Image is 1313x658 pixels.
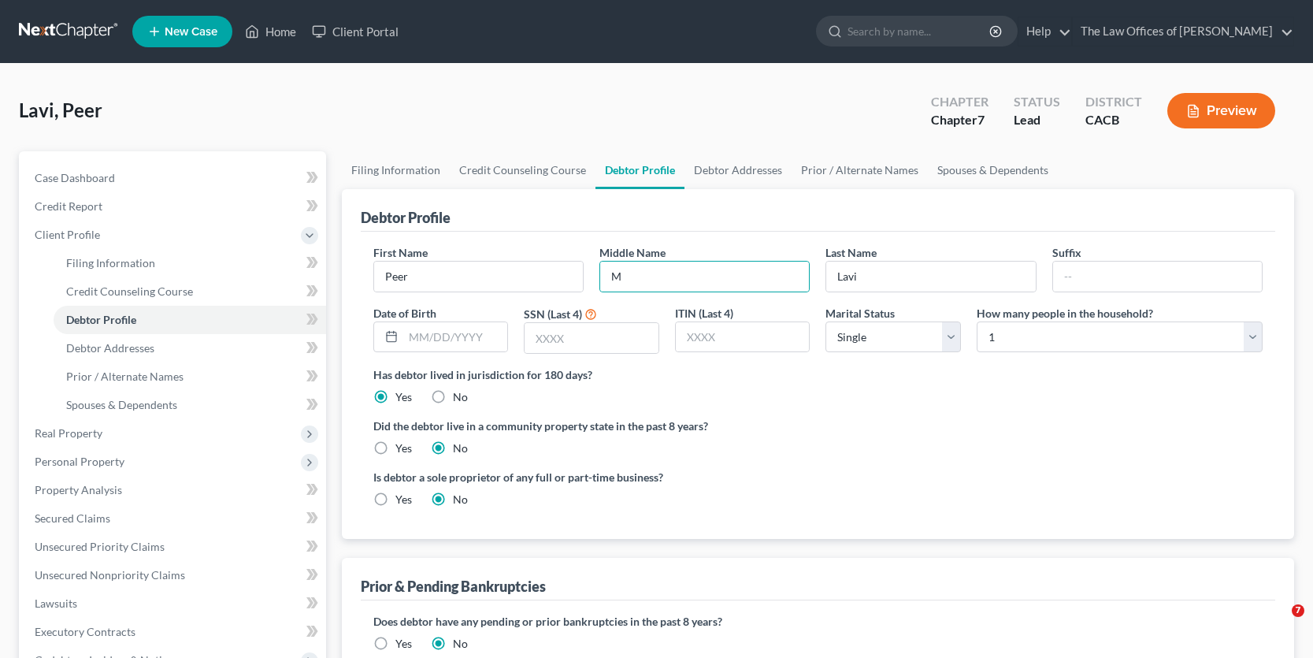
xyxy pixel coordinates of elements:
a: Home [237,17,304,46]
span: Secured Claims [35,511,110,525]
a: Credit Report [22,192,326,221]
input: M.I [600,262,809,292]
span: Debtor Profile [66,313,136,326]
a: Debtor Addresses [54,334,326,362]
input: -- [374,262,583,292]
label: No [453,636,468,652]
a: Filing Information [54,249,326,277]
iframe: Intercom live chat [1259,604,1297,642]
label: Yes [395,441,412,456]
span: Debtor Addresses [66,341,154,355]
span: Credit Report [35,199,102,213]
a: Spouses & Dependents [54,391,326,419]
span: Client Profile [35,228,100,241]
button: Preview [1167,93,1275,128]
span: 7 [1292,604,1304,617]
a: Secured Claims [22,504,326,533]
a: Credit Counseling Course [54,277,326,306]
input: XXXX [676,322,810,352]
label: Yes [395,492,412,507]
span: 7 [977,112,985,127]
label: Yes [395,389,412,405]
label: Date of Birth [373,305,436,322]
div: Chapter [931,93,988,111]
a: Filing Information [342,151,450,189]
input: XXXX [525,323,658,353]
label: Is debtor a sole proprietor of any full or part-time business? [373,469,810,485]
a: Case Dashboard [22,164,326,192]
label: ITIN (Last 4) [675,305,733,322]
a: Client Portal [304,17,406,46]
span: Spouses & Dependents [66,398,177,411]
label: Marital Status [825,305,895,322]
label: Suffix [1052,244,1081,261]
label: No [453,441,468,456]
a: Spouses & Dependents [928,151,1058,189]
label: No [453,389,468,405]
span: Lawsuits [35,597,77,610]
div: Chapter [931,111,988,129]
a: Debtor Profile [595,151,684,189]
a: Unsecured Priority Claims [22,533,326,561]
div: Lead [1014,111,1060,129]
a: Debtor Addresses [684,151,792,189]
input: Search by name... [848,17,992,46]
label: Does debtor have any pending or prior bankruptcies in the past 8 years? [373,613,1263,630]
label: Last Name [825,244,877,261]
a: Unsecured Nonpriority Claims [22,561,326,589]
label: Has debtor lived in jurisdiction for 180 days? [373,366,1263,383]
div: Debtor Profile [361,208,451,227]
div: Prior & Pending Bankruptcies [361,577,546,596]
input: -- [1053,262,1262,292]
div: District [1085,93,1142,111]
a: Prior / Alternate Names [54,362,326,391]
a: Lawsuits [22,589,326,618]
a: The Law Offices of [PERSON_NAME] [1073,17,1293,46]
input: MM/DD/YYYY [403,322,508,352]
span: Executory Contracts [35,625,135,638]
span: Unsecured Nonpriority Claims [35,568,185,582]
a: Debtor Profile [54,306,326,334]
div: CACB [1085,111,1142,129]
span: New Case [165,26,217,38]
span: Lavi, Peer [19,99,102,121]
span: Property Analysis [35,483,122,496]
label: Did the debtor live in a community property state in the past 8 years? [373,418,1263,434]
label: How many people in the household? [977,305,1153,322]
span: Personal Property [35,455,124,468]
label: First Name [373,244,428,261]
span: Filing Information [66,256,155,270]
label: No [453,492,468,507]
label: Middle Name [599,244,666,261]
a: Executory Contracts [22,618,326,646]
span: Real Property [35,426,102,440]
span: Case Dashboard [35,171,115,184]
span: Credit Counseling Course [66,284,193,298]
span: Unsecured Priority Claims [35,540,165,553]
input: -- [826,262,1035,292]
a: Help [1018,17,1071,46]
div: Status [1014,93,1060,111]
a: Property Analysis [22,476,326,504]
label: Yes [395,636,412,652]
a: Credit Counseling Course [450,151,595,189]
a: Prior / Alternate Names [792,151,928,189]
span: Prior / Alternate Names [66,370,184,383]
label: SSN (Last 4) [524,306,582,322]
